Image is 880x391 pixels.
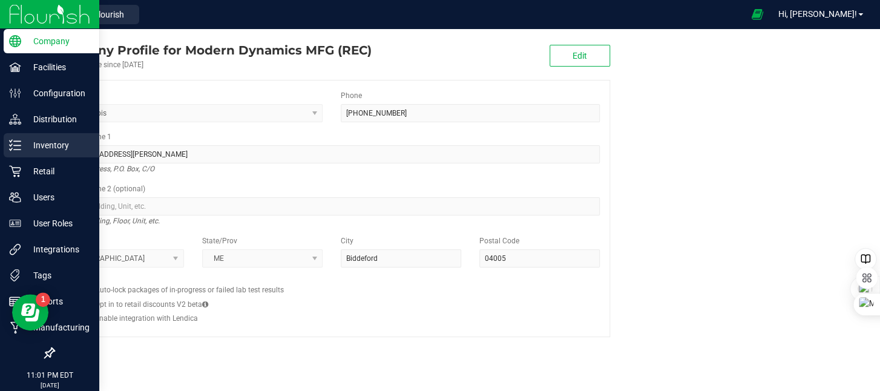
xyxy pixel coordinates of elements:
[341,104,600,122] input: (123) 456-7890
[9,321,21,333] inline-svg: Manufacturing
[21,294,94,309] p: Reports
[550,45,610,67] button: Edit
[21,190,94,205] p: Users
[5,381,94,390] p: [DATE]
[202,235,237,246] label: State/Prov
[21,242,94,257] p: Integrations
[36,292,50,307] iframe: Resource center unread badge
[21,86,94,100] p: Configuration
[21,268,94,283] p: Tags
[341,235,353,246] label: City
[9,61,21,73] inline-svg: Facilities
[743,2,770,26] span: Open Ecommerce Menu
[9,243,21,255] inline-svg: Integrations
[9,113,21,125] inline-svg: Distribution
[53,59,372,70] div: Account active since [DATE]
[9,217,21,229] inline-svg: User Roles
[21,320,94,335] p: Manufacturing
[9,87,21,99] inline-svg: Configuration
[341,249,461,268] input: City
[479,249,600,268] input: Postal Code
[9,165,21,177] inline-svg: Retail
[53,41,372,59] div: Modern Dynamics MFG (REC)
[21,138,94,153] p: Inventory
[341,90,362,101] label: Phone
[573,51,587,61] span: Edit
[12,294,48,330] iframe: Resource center
[64,197,600,215] input: Suite, Building, Unit, etc.
[64,183,145,194] label: Address Line 2 (optional)
[21,34,94,48] p: Company
[64,277,600,284] h2: Configs
[95,284,284,295] label: Auto-lock packages of in-progress or failed lab test results
[95,313,198,324] label: Enable integration with Lendica
[9,295,21,307] inline-svg: Reports
[21,112,94,126] p: Distribution
[9,35,21,47] inline-svg: Company
[778,9,857,19] span: Hi, [PERSON_NAME]!
[5,370,94,381] p: 11:01 PM EDT
[64,214,160,228] i: Suite, Building, Floor, Unit, etc.
[21,164,94,179] p: Retail
[9,191,21,203] inline-svg: Users
[95,299,208,310] label: Opt in to retail discounts V2 beta
[64,145,600,163] input: Address
[479,235,519,246] label: Postal Code
[9,269,21,281] inline-svg: Tags
[21,216,94,231] p: User Roles
[9,139,21,151] inline-svg: Inventory
[64,162,154,176] i: Street address, P.O. Box, C/O
[21,60,94,74] p: Facilities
